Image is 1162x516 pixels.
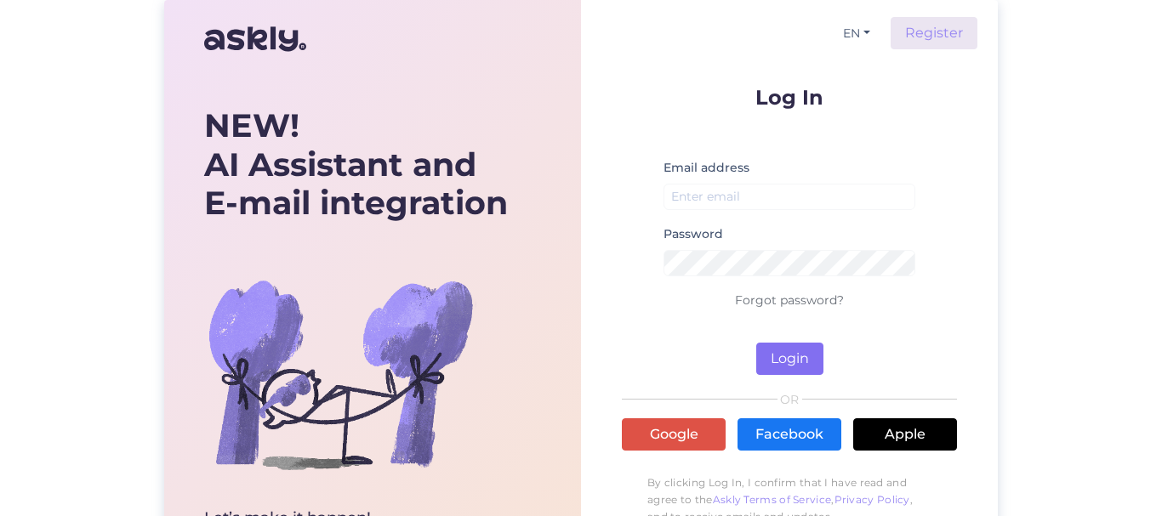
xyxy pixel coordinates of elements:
p: Log In [622,87,957,108]
img: Askly [204,19,306,60]
input: Enter email [664,184,915,210]
a: Apple [853,418,957,451]
label: Email address [664,159,749,177]
label: Password [664,225,723,243]
img: bg-askly [204,238,476,510]
b: NEW! [204,105,299,145]
button: Login [756,343,823,375]
button: EN [836,21,877,46]
div: AI Assistant and E-mail integration [204,106,508,223]
a: Privacy Policy [834,493,910,506]
a: Forgot password? [735,292,844,308]
a: Google [622,418,726,451]
a: Askly Terms of Service [713,493,832,506]
span: OR [778,394,802,405]
a: Register [891,17,977,49]
a: Facebook [738,418,841,451]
